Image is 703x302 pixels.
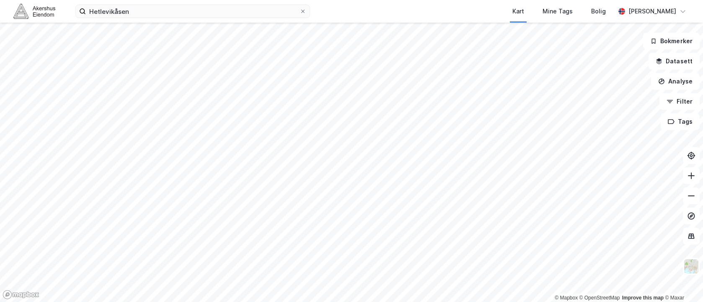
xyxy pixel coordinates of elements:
[591,6,606,16] div: Bolig
[661,113,700,130] button: Tags
[579,295,620,301] a: OpenStreetMap
[512,6,524,16] div: Kart
[643,33,700,49] button: Bokmerker
[661,262,703,302] div: Kontrollprogram for chat
[3,290,39,299] a: Mapbox homepage
[649,53,700,70] button: Datasett
[628,6,676,16] div: [PERSON_NAME]
[555,295,578,301] a: Mapbox
[661,262,703,302] iframe: Chat Widget
[86,5,300,18] input: Søk på adresse, matrikkel, gårdeiere, leietakere eller personer
[683,258,699,274] img: Z
[622,295,664,301] a: Improve this map
[543,6,573,16] div: Mine Tags
[651,73,700,90] button: Analyse
[13,4,55,18] img: akershus-eiendom-logo.9091f326c980b4bce74ccdd9f866810c.svg
[659,93,700,110] button: Filter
